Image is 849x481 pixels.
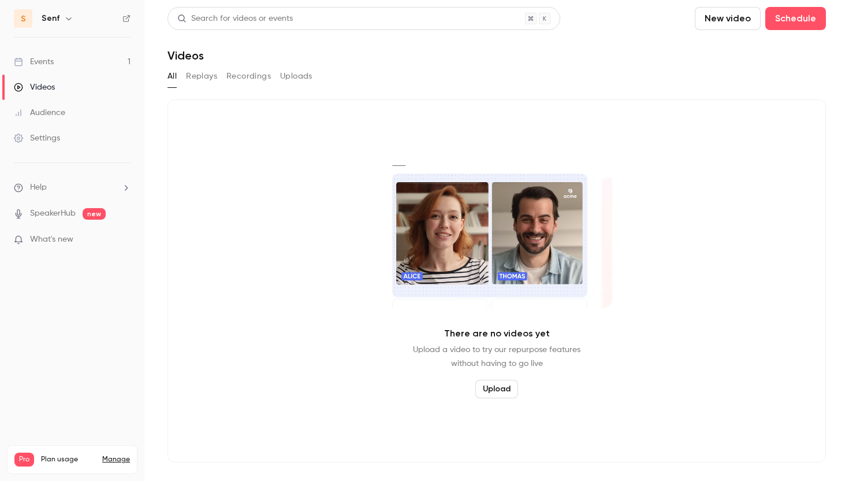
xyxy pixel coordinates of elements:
[167,67,177,86] button: All
[117,235,131,245] iframe: Noticeable Trigger
[177,13,293,25] div: Search for videos or events
[14,132,60,144] div: Settings
[30,234,73,246] span: What's new
[280,67,312,86] button: Uploads
[21,13,26,25] span: S
[413,343,580,371] p: Upload a video to try our repurpose features without having to go live
[42,13,59,24] h6: Senf
[14,56,54,68] div: Events
[83,208,106,220] span: new
[41,455,95,464] span: Plan usage
[14,453,34,467] span: Pro
[14,182,131,194] li: help-dropdown-opener
[30,182,47,194] span: Help
[102,455,130,464] a: Manage
[14,82,55,93] div: Videos
[167,7,826,474] section: Videos
[765,7,826,30] button: Schedule
[475,380,518,398] button: Upload
[14,107,65,119] div: Audience
[167,49,204,62] h1: Videos
[30,208,76,220] a: SpeakerHub
[695,7,761,30] button: New video
[226,67,271,86] button: Recordings
[186,67,217,86] button: Replays
[444,327,550,341] p: There are no videos yet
